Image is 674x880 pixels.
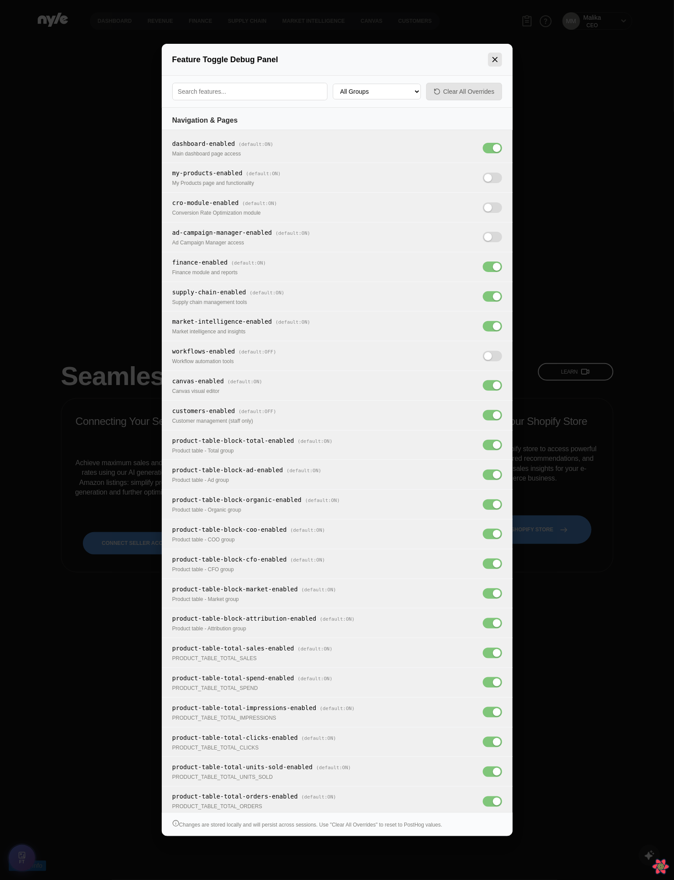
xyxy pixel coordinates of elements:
div: dashboard-enabled [172,139,476,148]
div: product-table-block-organic-enabled [172,495,476,505]
span: (default: ON ) [231,260,266,266]
div: canvas-enabled [172,376,476,386]
div: product-table-block-ad-enabled [172,465,476,475]
span: (default: ON ) [242,201,277,206]
div: finance-enabled [172,258,476,267]
div: PRODUCT_TABLE_TOTAL_CLICKS [172,744,476,752]
span: (default: OFF ) [239,409,276,414]
div: Product table - Total group [172,447,476,455]
span: (default: ON ) [316,765,351,770]
span: (default: ON ) [298,676,332,682]
span: (default: ON ) [301,795,336,800]
div: product-table-total-impressions-enabled [172,703,476,713]
span: Changes are stored locally and will persist across sessions. Use "Clear All Overrides" to reset t... [179,822,442,828]
div: product-table-block-market-enabled [172,584,476,594]
div: product-table-block-attribution-enabled [172,614,476,623]
h3: Feature Toggle Debug Panel [172,53,278,66]
div: Product table - Market group [172,596,476,603]
div: Product table - COO group [172,536,476,544]
span: (default: ON ) [250,290,284,296]
div: my-products-enabled [172,168,476,178]
div: product-table-total-units-sold-enabled [172,762,476,772]
span: (default: ON ) [301,587,336,593]
div: PRODUCT_TABLE_TOTAL_SPEND [172,685,476,692]
span: (default: ON ) [275,319,310,325]
div: PRODUCT_TABLE_TOTAL_IMPRESSIONS [172,714,476,722]
span: (default: ON ) [286,468,321,474]
span: (default: ON ) [228,379,262,385]
span: (default: ON ) [246,171,281,177]
div: PRODUCT_TABLE_TOTAL_ORDERS [172,803,476,811]
span: (default: ON ) [320,616,354,622]
span: (default: OFF ) [239,349,276,355]
div: Conversion Rate Optimization module [172,209,476,217]
span: (default: ON ) [320,706,354,711]
div: Main dashboard page access [172,150,476,158]
span: (default: ON ) [298,438,332,444]
div: Customer management (staff only) [172,417,476,425]
div: Finance module and reports [172,269,476,276]
div: product-table-total-clicks-enabled [172,733,476,742]
span: (default: ON ) [301,735,336,741]
div: Workflow automation tools [172,358,476,365]
div: product-table-total-orders-enabled [172,792,476,802]
div: Market intelligence and insights [172,328,476,336]
div: product-table-block-cfo-enabled [172,555,476,564]
div: Product table - Organic group [172,506,476,514]
h3: Navigation & Pages [162,108,513,130]
span: (default: ON ) [290,527,325,533]
input: Search feature toggles [172,83,328,100]
div: My Products page and functionality [172,180,476,187]
div: product-table-total-sales-enabled [172,643,476,653]
div: workflows-enabled [172,346,476,356]
span: (default: ON ) [275,230,310,236]
select: Filter by feature group [333,84,421,99]
button: Close panel [488,53,502,67]
button: Clear All Overrides [426,83,502,100]
div: supply-chain-enabled [172,287,476,297]
span: (default: ON ) [290,557,325,563]
div: Ad Campaign Manager access [172,239,476,247]
div: market-intelligence-enabled [172,317,476,326]
div: Product table - CFO group [172,566,476,573]
span: (default: ON ) [298,646,332,652]
div: product-table-total-spend-enabled [172,673,476,683]
div: customers-enabled [172,406,476,416]
div: PRODUCT_TABLE_TOTAL_SALES [172,655,476,662]
div: cro-module-enabled [172,198,476,208]
div: product-table-block-total-enabled [172,436,476,445]
div: Product table - Ad group [172,477,476,484]
div: ad-campaign-manager-enabled [172,228,476,237]
div: PRODUCT_TABLE_TOTAL_UNITS_SOLD [172,774,476,781]
div: Canvas visual editor [172,388,476,395]
span: (default: ON ) [239,141,273,147]
button: Open React Query Devtools [652,858,670,876]
div: Product table - Attribution group [172,625,476,633]
div: Supply chain management tools [172,299,476,306]
span: (default: ON ) [305,498,340,503]
div: product-table-block-coo-enabled [172,525,476,534]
